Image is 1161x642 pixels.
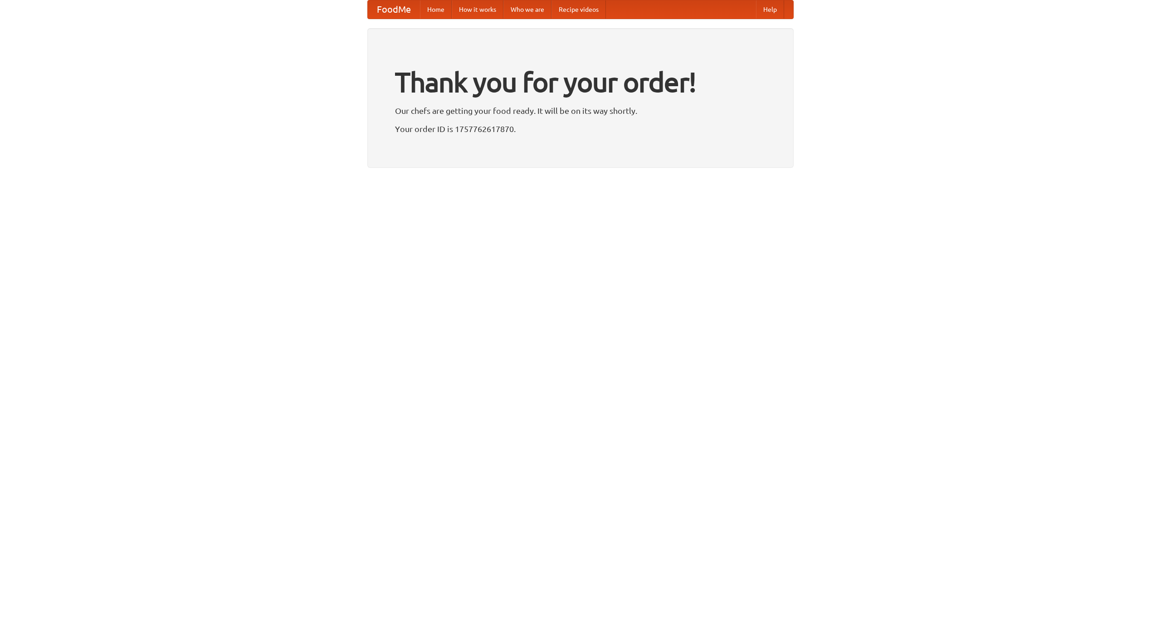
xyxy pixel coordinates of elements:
a: FoodMe [368,0,420,19]
a: Recipe videos [551,0,606,19]
p: Our chefs are getting your food ready. It will be on its way shortly. [395,104,766,118]
a: Who we are [503,0,551,19]
a: How it works [452,0,503,19]
h1: Thank you for your order! [395,60,766,104]
p: Your order ID is 1757762617870. [395,122,766,136]
a: Home [420,0,452,19]
a: Help [756,0,784,19]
